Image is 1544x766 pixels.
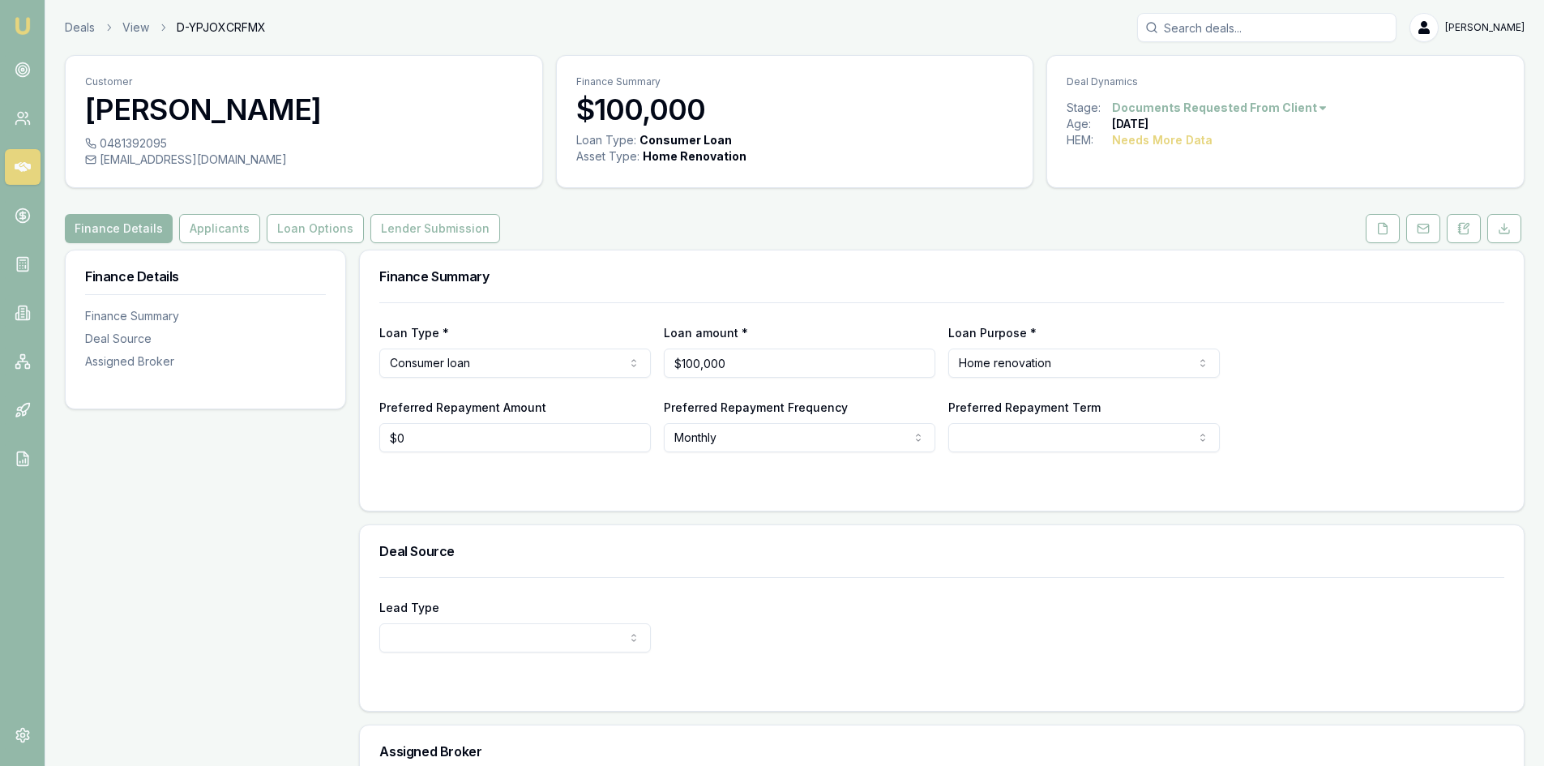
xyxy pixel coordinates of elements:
p: Customer [85,75,523,88]
div: [EMAIL_ADDRESS][DOMAIN_NAME] [85,152,523,168]
input: Search deals [1137,13,1396,42]
a: View [122,19,149,36]
label: Preferred Repayment Amount [379,400,546,414]
div: Home Renovation [643,148,746,165]
button: Finance Details [65,214,173,243]
div: Stage: [1067,100,1112,116]
button: Loan Options [267,214,364,243]
a: Applicants [176,214,263,243]
span: [PERSON_NAME] [1445,21,1525,34]
div: HEM: [1067,132,1112,148]
div: Consumer Loan [639,132,732,148]
a: Loan Options [263,214,367,243]
div: 0481392095 [85,135,523,152]
input: $ [664,349,935,378]
label: Lead Type [379,601,439,614]
h3: [PERSON_NAME] [85,93,523,126]
div: Finance Summary [85,308,326,324]
label: Loan Type * [379,326,449,340]
label: Loan Purpose * [948,326,1037,340]
a: Finance Details [65,214,176,243]
nav: breadcrumb [65,19,266,36]
button: Lender Submission [370,214,500,243]
div: Assigned Broker [85,353,326,370]
div: Needs More Data [1112,132,1213,148]
h3: Deal Source [379,545,1504,558]
span: D-YPJOXCRFMX [177,19,266,36]
p: Finance Summary [576,75,1014,88]
p: Deal Dynamics [1067,75,1504,88]
div: Age: [1067,116,1112,132]
input: $ [379,423,651,452]
button: Documents Requested From Client [1112,100,1328,116]
div: Asset Type : [576,148,639,165]
h3: $100,000 [576,93,1014,126]
div: [DATE] [1112,116,1148,132]
label: Preferred Repayment Frequency [664,400,848,414]
div: Loan Type: [576,132,636,148]
a: Deals [65,19,95,36]
button: Applicants [179,214,260,243]
label: Preferred Repayment Term [948,400,1101,414]
a: Lender Submission [367,214,503,243]
div: Deal Source [85,331,326,347]
label: Loan amount * [664,326,748,340]
h3: Assigned Broker [379,745,1504,758]
h3: Finance Summary [379,270,1504,283]
h3: Finance Details [85,270,326,283]
img: emu-icon-u.png [13,16,32,36]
